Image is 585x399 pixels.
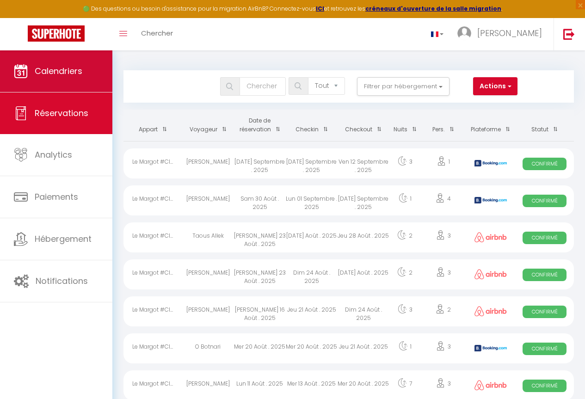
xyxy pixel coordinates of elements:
[477,27,542,39] span: [PERSON_NAME]
[338,110,389,141] th: Sort by checkout
[28,25,85,42] img: Super Booking
[134,18,180,50] a: Chercher
[35,149,72,160] span: Analytics
[141,28,173,38] span: Chercher
[473,77,517,96] button: Actions
[240,77,286,96] input: Chercher
[365,5,501,12] a: créneaux d'ouverture de la salle migration
[546,357,578,392] iframe: Chat
[515,110,574,141] th: Sort by status
[35,233,92,245] span: Hébergement
[7,4,35,31] button: Ouvrir le widget de chat LiveChat
[182,110,234,141] th: Sort by guest
[421,110,466,141] th: Sort by people
[286,110,338,141] th: Sort by checkin
[123,110,182,141] th: Sort by rentals
[36,275,88,287] span: Notifications
[563,28,575,40] img: logout
[35,65,82,77] span: Calendriers
[457,26,471,40] img: ...
[389,110,421,141] th: Sort by nights
[234,110,286,141] th: Sort by booking date
[466,110,515,141] th: Sort by channel
[357,77,450,96] button: Filtrer par hébergement
[35,191,78,203] span: Paiements
[316,5,324,12] a: ICI
[450,18,554,50] a: ... [PERSON_NAME]
[35,107,88,119] span: Réservations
